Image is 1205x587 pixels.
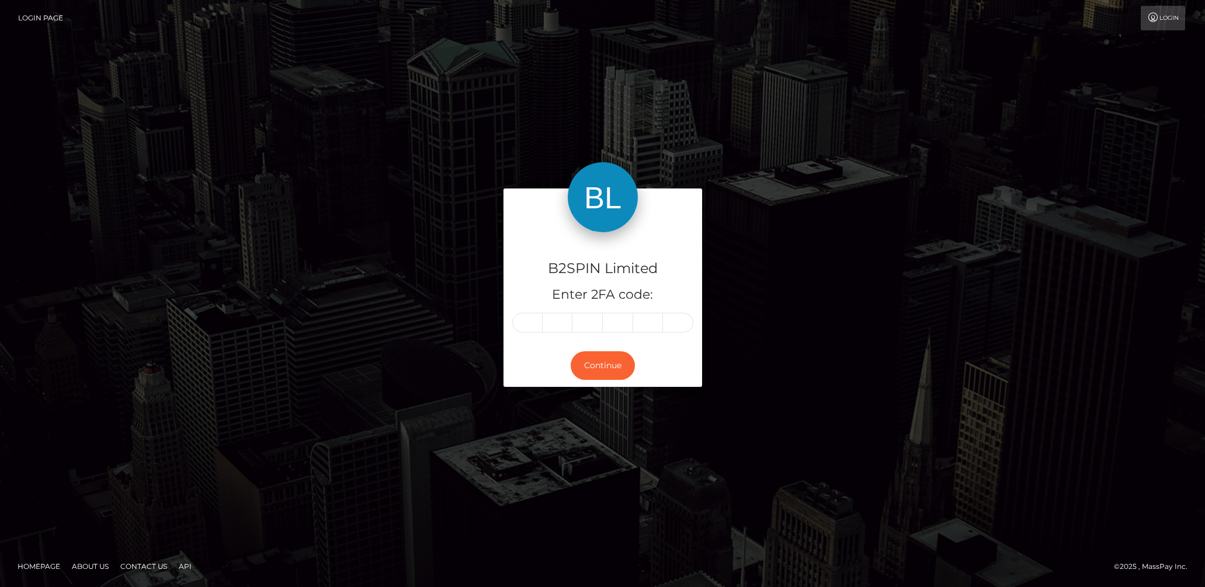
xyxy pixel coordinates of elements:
a: API [174,557,196,575]
a: Homepage [13,557,65,575]
button: Continue [571,351,635,380]
h4: B2SPIN Limited [512,258,693,279]
a: Login Page [18,6,63,30]
a: Login [1141,6,1185,30]
a: About Us [67,557,113,575]
img: B2SPIN Limited [568,162,638,232]
h5: Enter 2FA code: [512,286,693,304]
a: Contact Us [116,557,172,575]
div: © 2025 , MassPay Inc. [1114,560,1196,573]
